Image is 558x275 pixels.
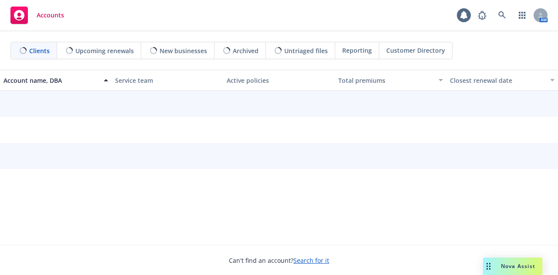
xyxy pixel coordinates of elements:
span: Accounts [37,12,64,19]
span: Can't find an account? [229,256,329,265]
a: Switch app [514,7,531,24]
button: Closest renewal date [446,70,558,91]
span: Untriaged files [284,46,328,55]
span: New businesses [160,46,207,55]
div: Drag to move [483,258,494,275]
button: Service team [112,70,223,91]
span: Clients [29,46,50,55]
div: Closest renewal date [450,76,545,85]
a: Search for it [293,256,329,265]
a: Search [493,7,511,24]
span: Reporting [342,46,372,55]
span: Archived [233,46,259,55]
span: Upcoming renewals [75,46,134,55]
div: Account name, DBA [3,76,99,85]
span: Customer Directory [386,46,445,55]
a: Accounts [7,3,68,27]
a: Report a Bug [473,7,491,24]
div: Total premiums [338,76,433,85]
span: Nova Assist [501,262,535,270]
button: Active policies [223,70,335,91]
div: Active policies [227,76,331,85]
div: Service team [115,76,220,85]
button: Total premiums [335,70,446,91]
button: Nova Assist [483,258,542,275]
